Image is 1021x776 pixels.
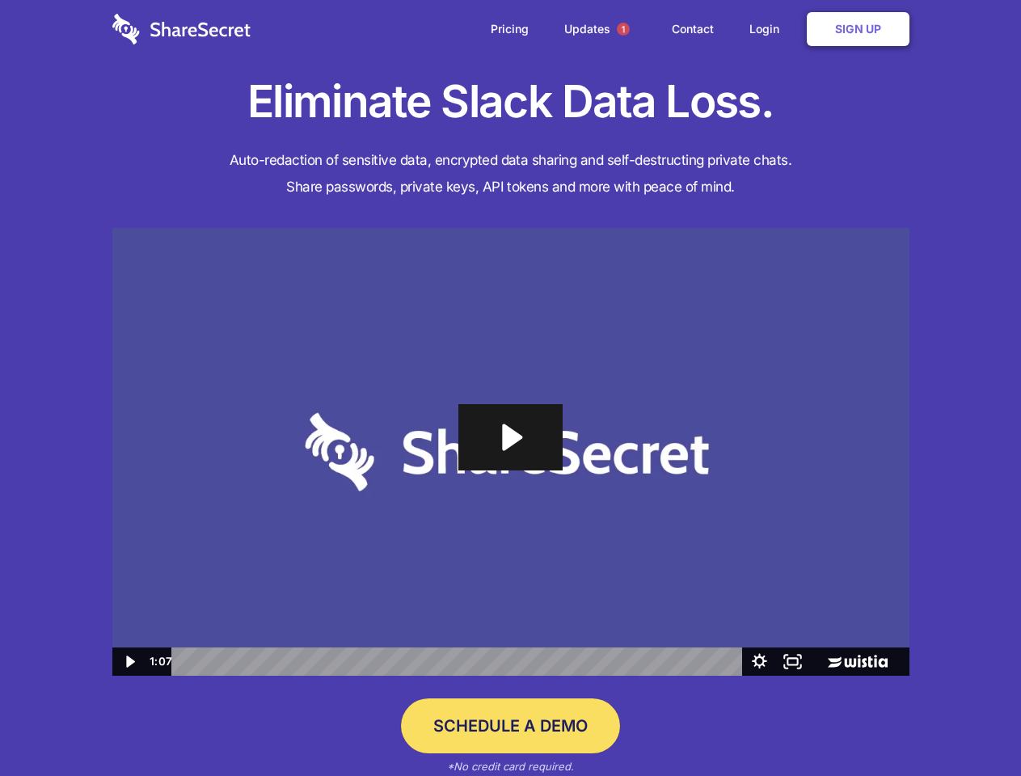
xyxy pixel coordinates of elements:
[112,228,909,677] img: Sharesecret
[809,647,909,676] a: Wistia Logo -- Learn More
[656,4,730,54] a: Contact
[807,12,909,46] a: Sign Up
[458,404,562,470] button: Play Video: Sharesecret Slack Extension
[184,647,735,676] div: Playbar
[401,698,620,753] a: Schedule a Demo
[733,4,804,54] a: Login
[112,14,251,44] img: logo-wordmark-white-trans-d4663122ce5f474addd5e946df7df03e33cb6a1c49d2221995e7729f52c070b2.svg
[940,695,1002,757] iframe: Drift Widget Chat Controller
[776,647,809,676] button: Fullscreen
[112,147,909,200] h4: Auto-redaction of sensitive data, encrypted data sharing and self-destructing private chats. Shar...
[743,647,776,676] button: Show settings menu
[447,760,574,773] em: *No credit card required.
[475,4,545,54] a: Pricing
[617,23,630,36] span: 1
[112,73,909,131] h1: Eliminate Slack Data Loss.
[112,647,146,676] button: Play Video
